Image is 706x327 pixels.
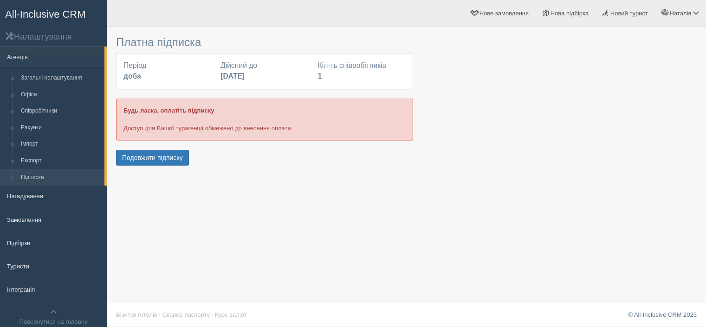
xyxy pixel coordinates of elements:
[479,10,529,17] span: Нове замовлення
[551,10,589,17] span: Нова підбірка
[116,150,189,166] button: Подовжити підписку
[216,60,313,82] div: Дійсний до
[5,8,86,20] span: All-Inclusive CRM
[313,60,410,82] div: Кіл-ть співробітників
[17,103,104,120] a: Співробітники
[116,36,413,48] h3: Платна підписка
[669,10,691,17] span: Наталія
[123,72,141,80] b: доба
[123,107,214,114] b: Будь ласка, оплатіть підписку
[17,120,104,136] a: Рахунки
[116,311,157,318] a: Візитки готелів
[220,72,245,80] b: [DATE]
[17,153,104,169] a: Експорт
[610,10,648,17] span: Новий турист
[116,99,413,140] div: Доступ для Вашої турагенції обмежено до внесення оплати
[17,136,104,153] a: Імпорт
[17,169,104,186] a: Підписка
[17,70,104,87] a: Загальні налаштування
[17,87,104,103] a: Офіси
[0,0,106,26] a: All-Inclusive CRM
[119,60,216,82] div: Період
[318,72,322,80] b: 1
[215,311,246,318] a: Курс валют
[212,311,214,318] span: ·
[162,311,210,318] a: Сканер паспорту
[628,311,697,318] a: © All-Inclusive CRM 2025
[159,311,161,318] span: ·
